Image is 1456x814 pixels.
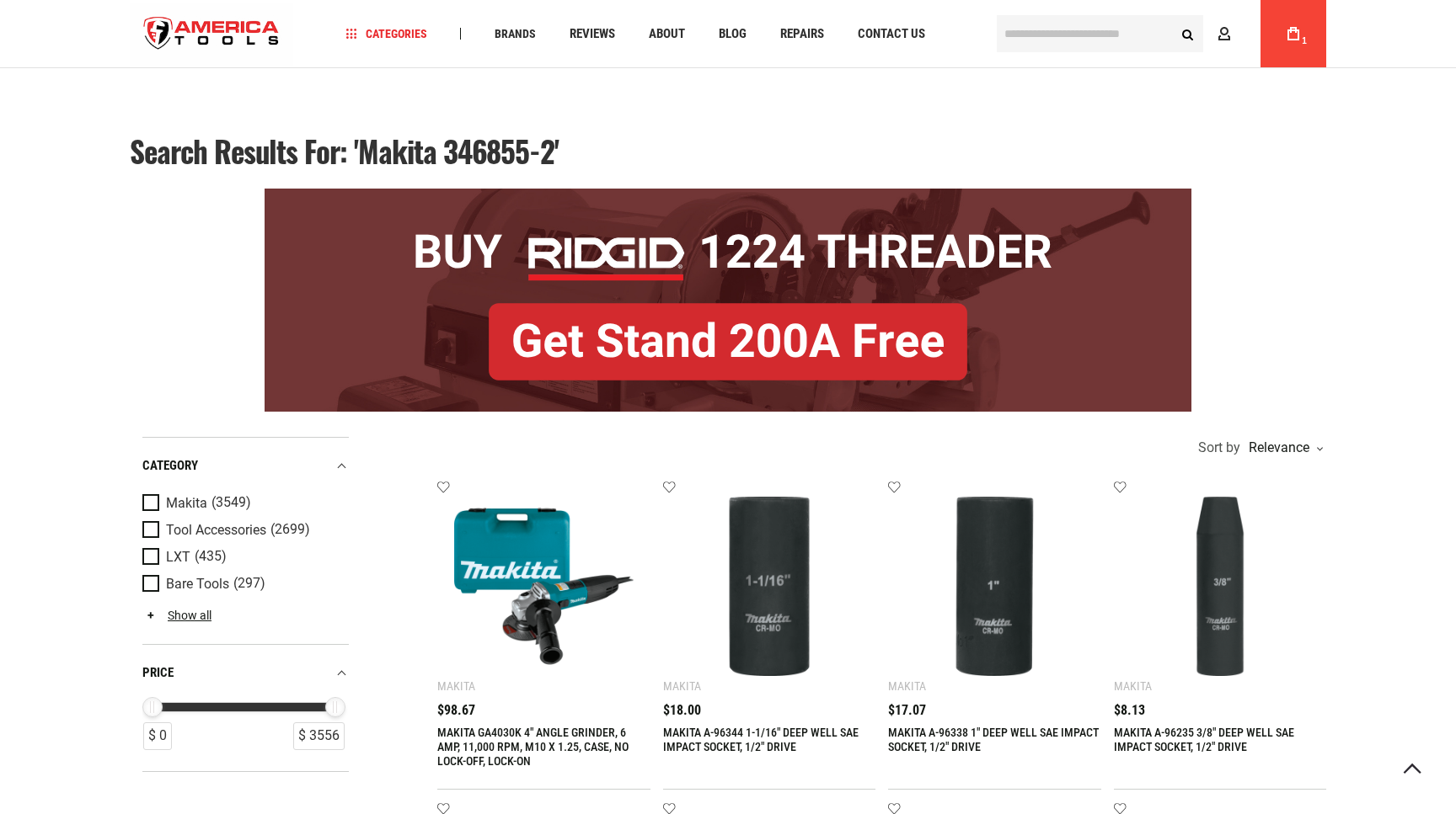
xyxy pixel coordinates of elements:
a: Reviews [562,23,623,45]
span: $8.13 [1114,704,1145,717]
button: Search [1171,18,1203,50]
a: About [641,23,693,45]
span: Tool Accessories [166,523,266,538]
a: Blog [711,23,754,45]
span: Categories [346,28,427,40]
a: Categories [339,23,435,45]
div: Relevance [1245,441,1322,455]
span: LXT [166,550,190,565]
a: Makita (3549) [142,494,345,513]
div: Makita [1114,679,1152,693]
span: (435) [195,550,227,564]
img: MAKITA A-96338 1 [905,497,1084,676]
span: $98.67 [437,704,475,717]
div: Product Filters [142,437,349,772]
a: MAKITA A-96235 3/8" DEEP WELL SAE IMPACT SOCKET, 1/2" DRIVE [1114,726,1294,753]
a: Brands [487,23,543,45]
span: Blog [719,28,747,40]
a: Show all [142,609,211,622]
span: $18.00 [663,704,701,717]
span: $17.07 [888,704,926,717]
img: MAKITA A-96235 3/8 [1131,497,1310,676]
div: price [142,662,349,684]
a: MAKITA GA4030K 4" ANGLE GRINDER, 6 AMP, 11,000 RPM, M10 X 1.25, CASE, NO LOCK-OFF, LOCK-ON [437,726,629,768]
a: Tool Accessories (2699) [142,521,345,540]
span: Brands [495,28,536,40]
span: (3549) [211,496,251,510]
img: MAKITA GA4030K 4 [454,497,634,676]
a: Bare Tools (297) [142,575,345,593]
span: Repairs [780,28,824,40]
div: $ 3556 [293,722,345,750]
a: Contact Us [850,23,933,45]
span: About [649,28,685,40]
span: Makita [166,496,207,511]
div: Makita [437,679,475,693]
span: (297) [233,577,265,591]
div: category [142,455,349,477]
a: Repairs [773,23,832,45]
div: Makita [663,679,701,693]
a: MAKITA A-96344 1-1/16" DEEP WELL SAE IMPACT SOCKET, 1/2" DRIVE [663,726,859,753]
span: Sort by [1198,441,1240,455]
div: $ 0 [143,722,172,750]
img: BOGO: Buy RIDGID® 1224 Threader, Get Stand 200A Free! [265,189,1191,412]
a: store logo [130,3,293,66]
span: Contact Us [858,28,925,40]
a: BOGO: Buy RIDGID® 1224 Threader, Get Stand 200A Free! [265,189,1191,201]
span: (2699) [270,523,310,537]
img: MAKITA A-96344 1-1/16 [680,497,859,676]
a: MAKITA A-96338 1" DEEP WELL SAE IMPACT SOCKET, 1/2" DRIVE [888,726,1099,753]
img: America Tools [130,3,293,66]
span: Search results for: 'Makita 346855-2' [130,129,559,173]
span: Bare Tools [166,577,229,592]
span: Reviews [570,28,615,40]
a: LXT (435) [142,548,345,567]
div: Makita [888,679,926,693]
span: 1 [1302,36,1307,45]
